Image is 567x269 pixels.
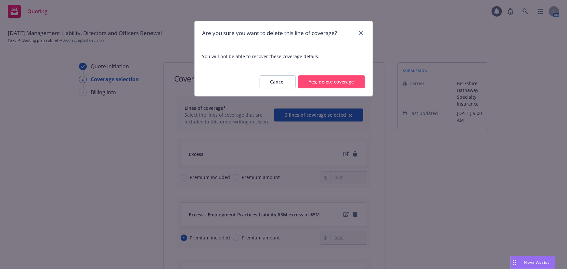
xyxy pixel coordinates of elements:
div: Drag to move [511,256,519,269]
button: Yes, delete coverage [298,75,365,88]
button: Nova Assist [510,256,555,269]
button: Cancel [260,75,296,88]
span: Nova Assist [524,260,550,265]
h1: Are you sure you want to delete this line of coverage? [202,29,337,37]
span: You will not be able to recover these coverage details. [195,45,373,68]
a: close [357,29,365,37]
